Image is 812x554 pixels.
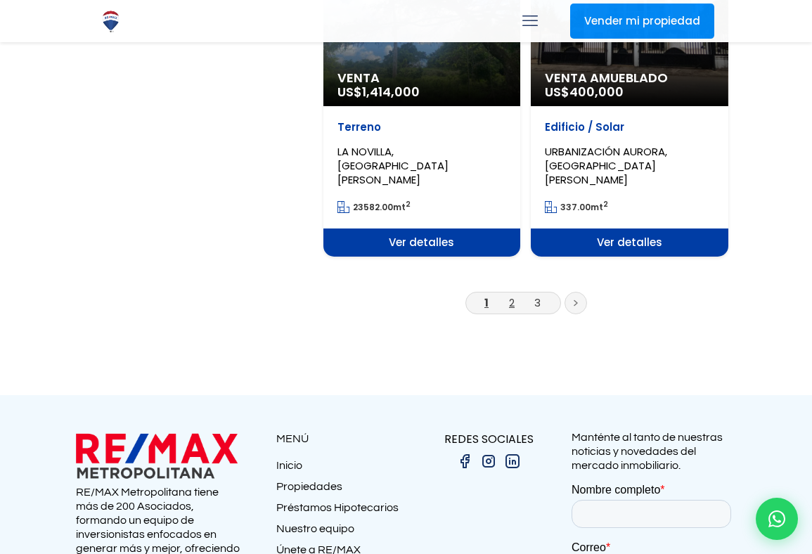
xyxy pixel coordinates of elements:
[323,228,521,257] span: Ver detalles
[98,9,123,34] img: Logo de REMAX
[569,83,624,101] span: 400,000
[353,201,393,213] span: 23582.00
[518,9,542,33] a: mobile menu
[276,522,406,543] a: Nuestro equipo
[337,83,420,101] span: US$
[406,430,572,448] p: REDES SOCIALES
[406,199,411,210] sup: 2
[276,501,406,522] a: Préstamos Hipotecarios
[534,295,541,310] a: 3
[545,83,624,101] span: US$
[480,453,497,470] img: instagram.png
[545,120,714,134] p: Edificio / Solar
[504,453,521,470] img: linkedin.png
[337,120,507,134] p: Terreno
[362,83,420,101] span: 1,414,000
[531,228,728,257] span: Ver detalles
[276,458,406,479] a: Inicio
[276,430,406,448] p: MENÚ
[603,199,608,210] sup: 2
[545,144,667,187] span: URBANIZACIÓN AURORA, [GEOGRAPHIC_DATA][PERSON_NAME]
[456,453,473,470] img: facebook.png
[337,71,507,85] span: Venta
[572,430,737,472] p: Manténte al tanto de nuestras noticias y novedades del mercado inmobiliario.
[545,201,608,213] span: mt
[570,4,714,39] a: Vender mi propiedad
[76,430,238,482] img: remax metropolitana logo
[337,144,449,187] span: LA NOVILLA, [GEOGRAPHIC_DATA][PERSON_NAME]
[509,295,515,310] a: 2
[560,201,591,213] span: 337.00
[484,295,489,310] a: 1
[337,201,411,213] span: mt
[545,71,714,85] span: Venta Amueblado
[276,479,406,501] a: Propiedades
